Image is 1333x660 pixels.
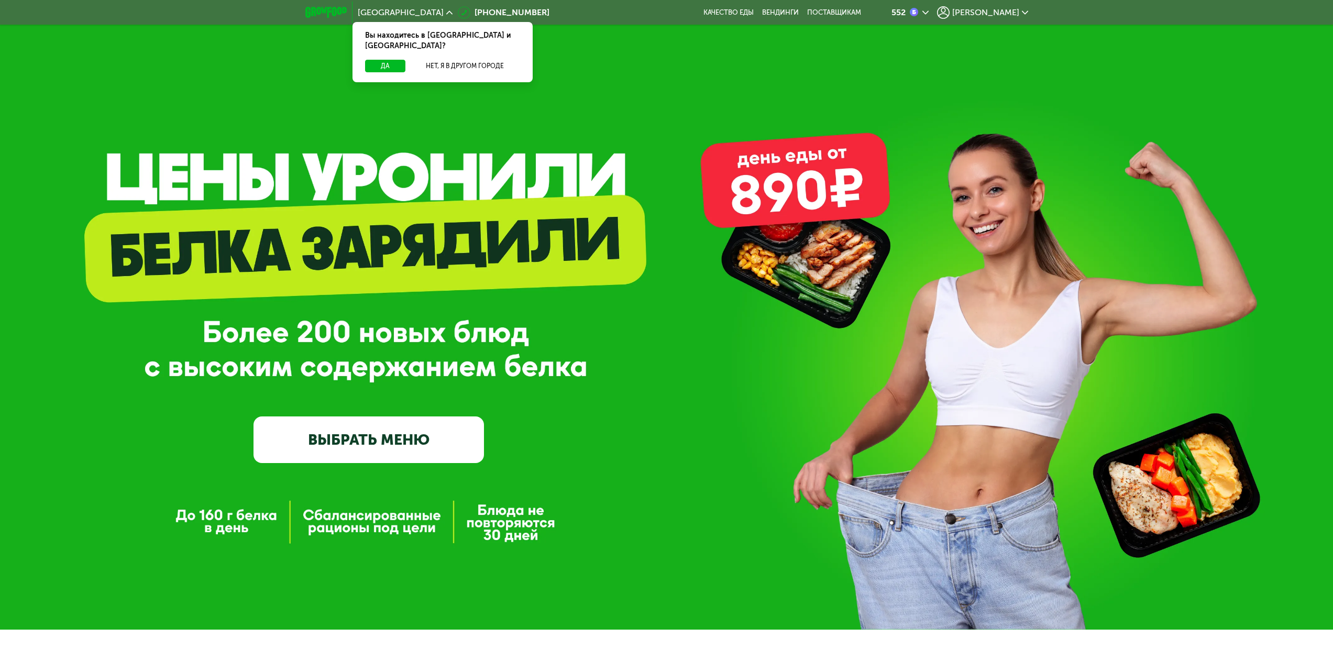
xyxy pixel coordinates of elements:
span: [PERSON_NAME] [952,8,1019,17]
div: поставщикам [807,8,861,17]
span: [GEOGRAPHIC_DATA] [358,8,444,17]
a: [PHONE_NUMBER] [458,6,549,19]
a: Качество еды [703,8,754,17]
div: Вы находитесь в [GEOGRAPHIC_DATA] и [GEOGRAPHIC_DATA]? [352,22,533,60]
button: Да [365,60,405,72]
a: Вендинги [762,8,799,17]
div: 552 [891,8,906,17]
button: Нет, я в другом городе [410,60,520,72]
a: ВЫБРАТЬ МЕНЮ [254,416,484,463]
